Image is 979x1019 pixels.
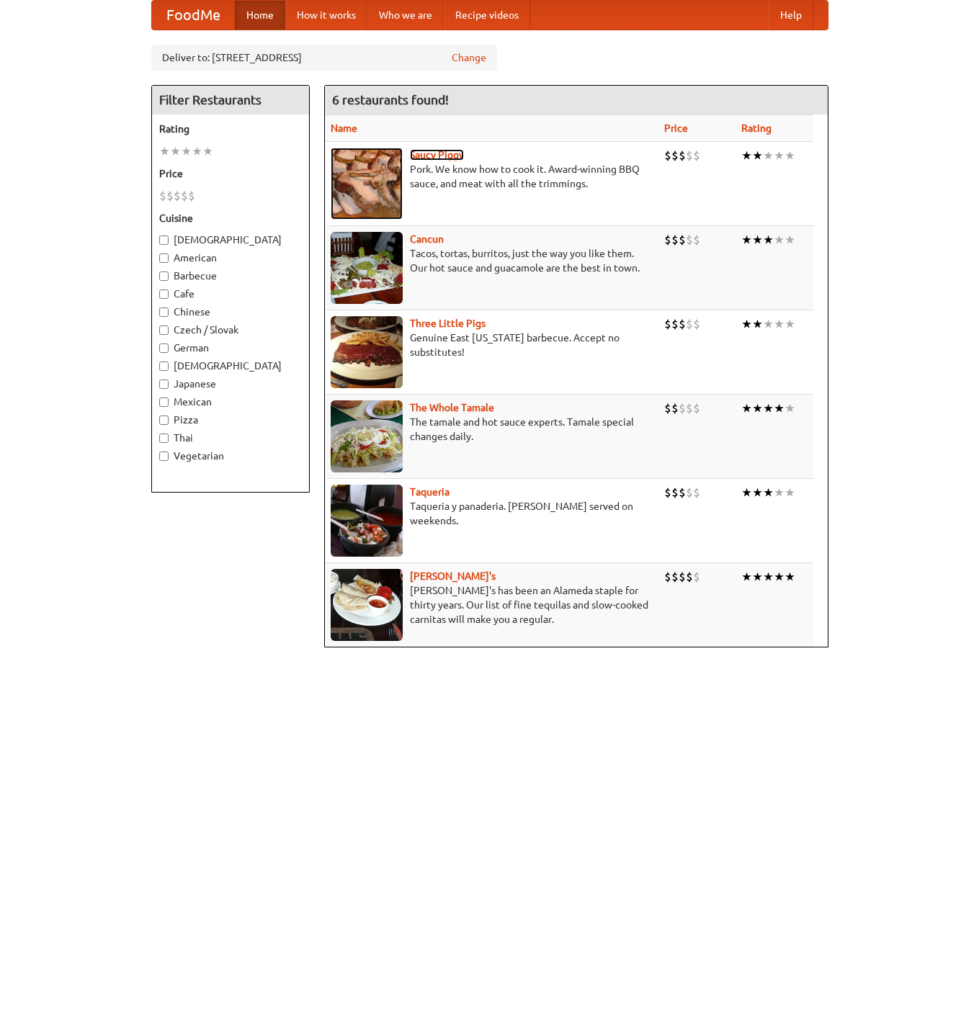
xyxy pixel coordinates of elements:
[763,569,774,585] li: ★
[679,485,686,500] li: $
[784,232,795,248] li: ★
[693,485,700,500] li: $
[686,400,693,416] li: $
[763,400,774,416] li: ★
[741,400,752,416] li: ★
[741,316,752,332] li: ★
[181,188,188,204] li: $
[192,143,202,159] li: ★
[152,86,309,115] h4: Filter Restaurants
[331,148,403,220] img: saucy.jpg
[159,188,166,204] li: $
[202,143,213,159] li: ★
[452,50,486,65] a: Change
[159,380,169,389] input: Japanese
[331,400,403,472] img: wholetamale.jpg
[671,232,679,248] li: $
[686,485,693,500] li: $
[752,232,763,248] li: ★
[332,93,449,107] ng-pluralize: 6 restaurants found!
[752,485,763,500] li: ★
[166,188,174,204] li: $
[444,1,530,30] a: Recipe videos
[151,45,497,71] div: Deliver to: [STREET_ADDRESS]
[159,449,302,463] label: Vegetarian
[159,416,169,425] input: Pizza
[331,583,653,627] p: [PERSON_NAME]'s has been an Alameda staple for thirty years. Our list of fine tequilas and slow-c...
[784,485,795,500] li: ★
[410,233,444,245] b: Cancun
[331,162,653,191] p: Pork. We know how to cook it. Award-winning BBQ sauce, and meat with all the trimmings.
[331,232,403,304] img: cancun.jpg
[159,359,302,373] label: [DEMOGRAPHIC_DATA]
[664,569,671,585] li: $
[741,485,752,500] li: ★
[763,316,774,332] li: ★
[159,377,302,391] label: Japanese
[686,316,693,332] li: $
[679,569,686,585] li: $
[367,1,444,30] a: Who we are
[159,143,170,159] li: ★
[331,569,403,641] img: pedros.jpg
[774,569,784,585] li: ★
[774,485,784,500] li: ★
[159,326,169,335] input: Czech / Slovak
[741,569,752,585] li: ★
[664,122,688,134] a: Price
[159,395,302,409] label: Mexican
[752,569,763,585] li: ★
[763,232,774,248] li: ★
[331,485,403,557] img: taqueria.jpg
[159,287,302,301] label: Cafe
[410,149,464,161] a: Saucy Piggy
[686,232,693,248] li: $
[159,308,169,317] input: Chinese
[671,148,679,163] li: $
[170,143,181,159] li: ★
[159,122,302,136] h5: Rating
[784,316,795,332] li: ★
[664,400,671,416] li: $
[693,569,700,585] li: $
[159,253,169,263] input: American
[664,148,671,163] li: $
[671,569,679,585] li: $
[410,402,494,413] a: The Whole Tamale
[159,305,302,319] label: Chinese
[774,400,784,416] li: ★
[285,1,367,30] a: How it works
[410,486,450,498] a: Taqueria
[664,232,671,248] li: $
[774,148,784,163] li: ★
[174,188,181,204] li: $
[331,415,653,444] p: The tamale and hot sauce experts. Tamale special changes daily.
[774,316,784,332] li: ★
[784,569,795,585] li: ★
[159,398,169,407] input: Mexican
[784,400,795,416] li: ★
[741,232,752,248] li: ★
[159,413,302,427] label: Pizza
[159,235,169,245] input: [DEMOGRAPHIC_DATA]
[774,232,784,248] li: ★
[664,316,671,332] li: $
[410,570,496,582] a: [PERSON_NAME]'s
[752,148,763,163] li: ★
[410,318,486,329] a: Three Little Pigs
[159,233,302,247] label: [DEMOGRAPHIC_DATA]
[331,122,357,134] a: Name
[159,452,169,461] input: Vegetarian
[741,148,752,163] li: ★
[159,251,302,265] label: American
[159,271,169,281] input: Barbecue
[664,485,671,500] li: $
[159,344,169,353] input: German
[159,323,302,337] label: Czech / Slovak
[331,316,403,388] img: littlepigs.jpg
[671,400,679,416] li: $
